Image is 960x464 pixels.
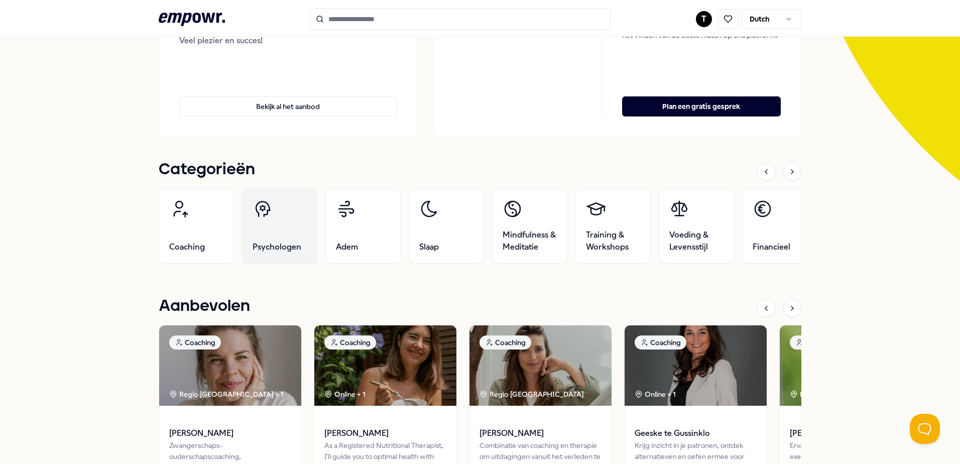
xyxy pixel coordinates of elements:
span: Coaching [169,241,205,253]
span: [PERSON_NAME] [790,427,912,440]
a: Slaap [409,188,484,264]
span: Voeding & Levensstijl [669,229,724,253]
span: Training & Workshops [586,229,640,253]
button: Plan een gratis gesprek [622,96,781,117]
span: Slaap [419,241,439,253]
a: Psychologen [242,188,317,264]
span: [PERSON_NAME] [324,427,446,440]
a: Bekijk al het aanbod [179,80,397,117]
div: Coaching [324,335,376,350]
a: Adem [325,188,401,264]
span: Mindfulness & Meditatie [503,229,557,253]
div: Regio [GEOGRAPHIC_DATA] [790,389,896,400]
img: package image [159,325,301,406]
div: Online + 1 [324,389,366,400]
a: Financieel [742,188,817,264]
div: Online + 1 [635,389,676,400]
div: Coaching [169,335,221,350]
span: Geeske te Gussinklo [635,427,757,440]
button: Bekijk al het aanbod [179,96,397,117]
a: Training & Workshops [575,188,651,264]
a: Voeding & Levensstijl [659,188,734,264]
div: Coaching [479,335,531,350]
span: Financieel [753,241,790,253]
button: T [696,11,712,27]
div: Coaching [790,335,842,350]
div: Regio [GEOGRAPHIC_DATA] [479,389,585,400]
a: Coaching [159,188,234,264]
span: [PERSON_NAME] [479,427,602,440]
img: package image [625,325,767,406]
span: [PERSON_NAME] [169,427,291,440]
h1: Aanbevolen [159,294,250,319]
div: Regio [GEOGRAPHIC_DATA] + 1 [169,389,284,400]
img: package image [314,325,456,406]
iframe: Help Scout Beacon - Open [910,414,940,444]
input: Search for products, categories or subcategories [310,8,611,30]
span: Adem [336,241,358,253]
h1: Categorieën [159,157,255,182]
img: package image [780,325,922,406]
img: package image [469,325,612,406]
a: Mindfulness & Meditatie [492,188,567,264]
div: Coaching [635,335,686,350]
span: Psychologen [253,241,301,253]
